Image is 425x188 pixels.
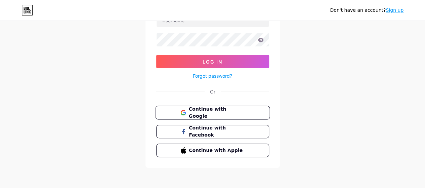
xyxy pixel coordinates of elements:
[189,124,244,139] span: Continue with Facebook
[156,144,269,157] button: Continue with Apple
[156,125,269,138] button: Continue with Facebook
[189,147,244,154] span: Continue with Apple
[156,106,269,119] a: Continue with Google
[155,106,270,120] button: Continue with Google
[330,7,403,14] div: Don't have an account?
[188,106,245,120] span: Continue with Google
[193,72,232,79] a: Forgot password?
[203,59,222,65] span: Log In
[156,55,269,68] button: Log In
[210,88,215,95] div: Or
[386,7,403,13] a: Sign up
